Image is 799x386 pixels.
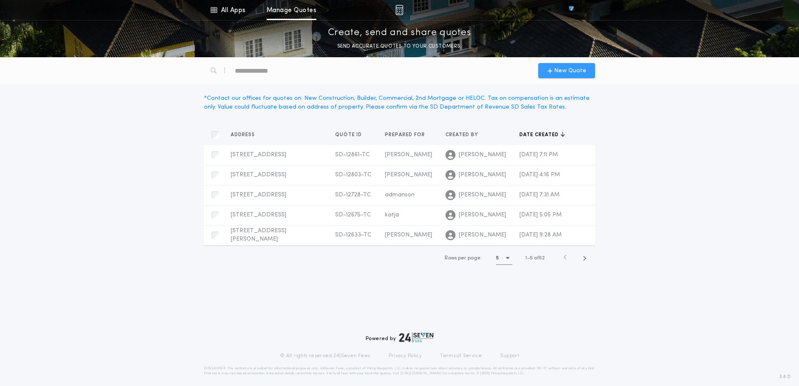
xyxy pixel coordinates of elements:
[459,211,506,219] span: [PERSON_NAME]
[534,254,545,262] span: of 52
[335,232,372,238] span: SD-12633-TC
[231,132,257,138] span: Address
[519,232,562,238] span: [DATE] 9:28 AM
[496,251,512,265] button: 5
[204,366,595,376] p: DISCLAIMER: This estimate is provided for informational purposes only. 24|Seven Fees, a product o...
[538,63,595,78] button: New Quote
[231,212,286,218] span: [STREET_ADDRESS]
[335,212,371,218] span: SD-12675-TC
[335,152,370,158] span: SD-12861-TC
[496,254,499,262] h1: 5
[204,94,595,112] div: * Contact our offices for quotes on: New Construction, Builder, Commercial, 2nd Mortgage or HELOC...
[231,192,286,198] span: [STREET_ADDRESS]
[459,231,506,239] span: [PERSON_NAME]
[399,333,433,343] img: logo
[440,353,482,359] a: Terms of Service
[335,132,364,138] span: Quote ID
[445,132,480,138] span: Created by
[519,172,560,178] span: [DATE] 4:16 PM
[231,228,286,242] span: [STREET_ADDRESS][PERSON_NAME]
[328,26,471,40] p: Create, send and share quotes
[779,373,791,381] span: 3.8.0
[337,42,462,51] p: SEND ACCURATE QUOTES TO YOUR CUSTOMERS.
[280,353,370,359] p: © All rights reserved. 24|Seven Fees
[500,353,519,359] a: Support
[385,212,399,218] span: katja
[385,172,432,178] span: [PERSON_NAME]
[519,131,565,139] button: Date created
[385,192,415,198] span: admanson
[385,152,432,158] span: [PERSON_NAME]
[366,333,433,343] div: Powered by
[519,192,560,198] span: [DATE] 7:31 AM
[385,132,427,138] span: Prepared for
[445,131,484,139] button: Created by
[395,5,403,15] img: img
[385,232,432,238] span: [PERSON_NAME]
[231,152,286,158] span: [STREET_ADDRESS]
[231,172,286,178] span: [STREET_ADDRESS]
[459,151,506,159] span: [PERSON_NAME]
[335,172,372,178] span: SD-12803-TC
[445,256,482,261] span: Rows per page:
[530,256,533,261] span: 5
[519,212,562,218] span: [DATE] 5:05 PM
[335,131,368,139] button: Quote ID
[459,191,506,199] span: [PERSON_NAME]
[459,171,506,179] span: [PERSON_NAME]
[554,6,589,14] img: vs-icon
[389,353,422,359] a: Privacy Policy
[554,66,586,75] span: New Quote
[525,256,527,261] span: 1
[519,132,560,138] span: Date created
[231,131,261,139] button: Address
[335,192,371,198] span: SD-12728-TC
[519,152,558,158] span: [DATE] 7:11 PM
[400,372,442,375] a: [URL][DOMAIN_NAME]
